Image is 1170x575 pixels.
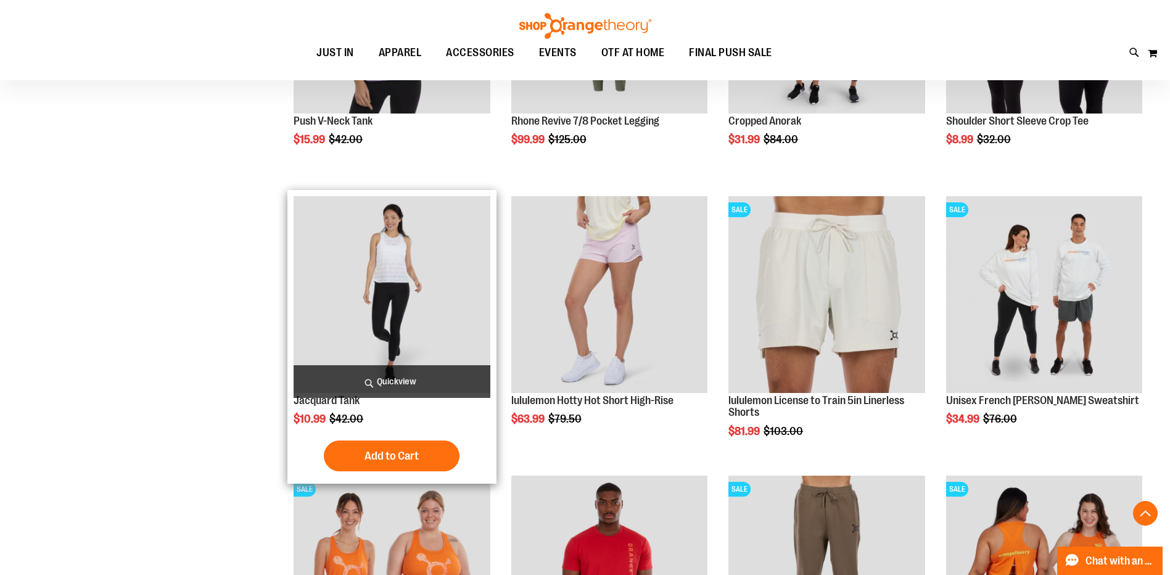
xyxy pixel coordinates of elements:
[294,115,373,127] a: Push V-Neck Tank
[946,196,1142,392] img: Unisex French Terry Crewneck Sweatshirt primary image
[511,413,546,425] span: $63.99
[728,196,925,392] img: lululemon License to Train 5in Linerless Shorts
[287,190,496,484] div: product
[548,133,588,146] span: $125.00
[946,115,1089,127] a: Shoulder Short Sleeve Crop Tee
[379,39,422,67] span: APPAREL
[316,39,354,67] span: JUST IN
[728,482,751,497] span: SALE
[977,133,1013,146] span: $32.00
[1086,555,1155,567] span: Chat with an Expert
[294,482,316,497] span: SALE
[505,190,714,457] div: product
[324,441,459,471] button: Add to Cart
[294,196,490,394] a: Front view of Jacquard Tank
[946,394,1139,407] a: Unisex French [PERSON_NAME] Sweatshirt
[728,133,762,146] span: $31.99
[365,449,419,463] span: Add to Cart
[446,39,514,67] span: ACCESSORIES
[764,425,805,437] span: $103.00
[294,394,360,407] a: Jacquard Tank
[511,115,659,127] a: Rhone Revive 7/8 Pocket Legging
[764,133,800,146] span: $84.00
[304,39,366,67] a: JUST IN
[677,39,785,67] a: FINAL PUSH SALE
[1133,501,1158,526] button: Back To Top
[589,39,677,67] a: OTF AT HOME
[366,39,434,67] a: APPAREL
[294,133,327,146] span: $15.99
[548,413,583,425] span: $79.50
[294,365,490,398] a: Quickview
[728,115,801,127] a: Cropped Anorak
[722,190,931,469] div: product
[294,196,490,392] img: Front view of Jacquard Tank
[294,413,328,425] span: $10.99
[728,394,904,419] a: lululemon License to Train 5in Linerless Shorts
[539,39,577,67] span: EVENTS
[983,413,1019,425] span: $76.00
[728,425,762,437] span: $81.99
[946,133,975,146] span: $8.99
[946,196,1142,394] a: Unisex French Terry Crewneck Sweatshirt primary imageSALE
[329,413,365,425] span: $42.00
[601,39,665,67] span: OTF AT HOME
[946,482,968,497] span: SALE
[517,13,653,39] img: Shop Orangetheory
[946,202,968,217] span: SALE
[689,39,772,67] span: FINAL PUSH SALE
[940,190,1148,457] div: product
[728,196,925,394] a: lululemon License to Train 5in Linerless ShortsSALE
[511,394,674,407] a: lululemon Hotty Hot Short High-Rise
[329,133,365,146] span: $42.00
[527,39,589,67] a: EVENTS
[946,413,981,425] span: $34.99
[511,133,546,146] span: $99.99
[1057,547,1163,575] button: Chat with an Expert
[511,196,707,392] img: lululemon Hotty Hot Short High-Rise
[511,196,707,394] a: lululemon Hotty Hot Short High-Rise
[434,39,527,67] a: ACCESSORIES
[728,202,751,217] span: SALE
